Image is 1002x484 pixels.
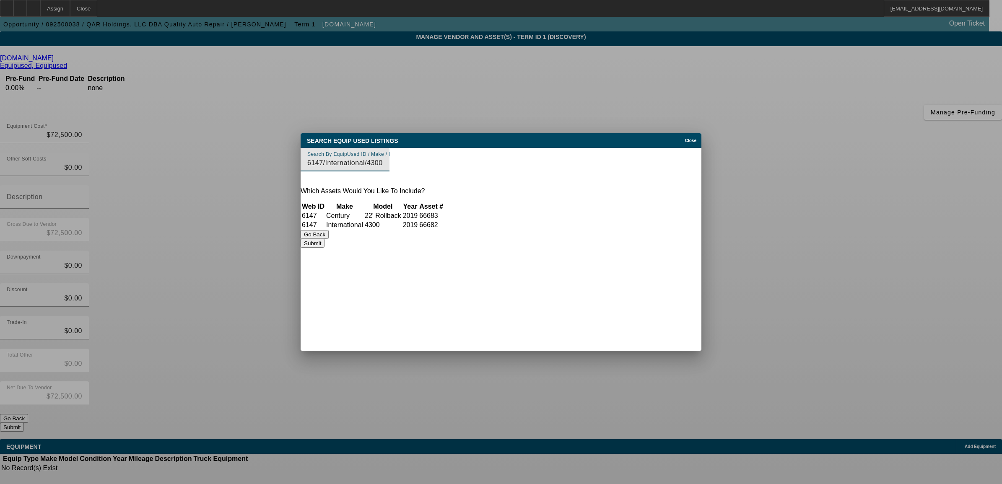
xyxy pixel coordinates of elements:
[419,212,444,220] td: 66683
[364,221,402,229] td: 4300
[364,202,402,211] th: Model
[307,152,403,157] mat-label: Search By EquipUsed ID / Make / Model
[301,230,329,239] button: Go Back
[326,221,363,229] td: International
[326,212,363,220] td: Century
[419,202,444,211] th: Asset #
[301,202,325,211] th: Web ID
[326,202,363,211] th: Make
[307,137,398,144] span: Search Equip Used Listings
[301,187,701,195] p: Which Assets Would You Like To Include?
[307,158,383,168] input: EquipUsed
[301,221,325,229] td: 6147
[402,221,418,229] td: 2019
[402,202,418,211] th: Year
[301,212,325,220] td: 6147
[685,138,696,143] span: Close
[364,212,402,220] td: 22' Rollback
[419,221,444,229] td: 66682
[301,239,324,248] button: Submit
[402,212,418,220] td: 2019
